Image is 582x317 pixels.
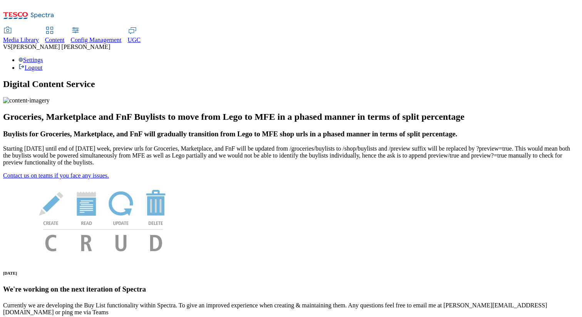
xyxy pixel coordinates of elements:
span: Content [45,37,65,43]
span: VS [3,44,11,50]
a: Media Library [3,27,39,44]
a: Settings [18,57,43,63]
h2: Groceries, Marketplace and FnF Buylists to move from Lego to MFE in a phased manner in terms of s... [3,112,579,122]
a: UGC [128,27,141,44]
p: Currently we are developing the Buy List functionality within Spectra. To give an improved experi... [3,302,579,316]
h3: Buylists for Groceries, Marketplace, and FnF will gradually transition from Lego to MFE shop urls... [3,130,579,138]
h6: [DATE] [3,271,579,275]
p: Starting [DATE] until end of [DATE] week, preview urls for Groceries, Marketplace, and FnF will b... [3,145,579,166]
span: Config Management [71,37,122,43]
a: Contact us on teams if you face any issues. [3,172,109,179]
h3: We're working on the next iteration of Spectra [3,285,579,294]
h1: Digital Content Service [3,79,579,89]
a: Content [45,27,65,44]
a: Logout [18,64,42,71]
span: [PERSON_NAME] [PERSON_NAME] [11,44,110,50]
span: Media Library [3,37,39,43]
img: News Image [3,179,203,260]
span: UGC [128,37,141,43]
a: Config Management [71,27,122,44]
img: content-imagery [3,97,50,104]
